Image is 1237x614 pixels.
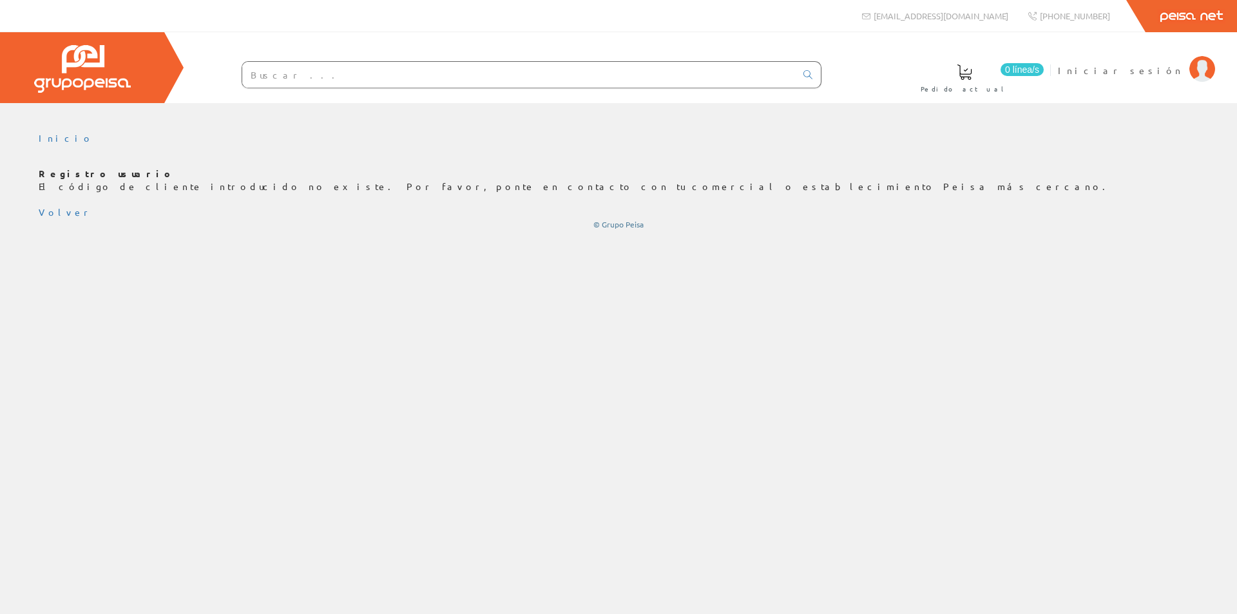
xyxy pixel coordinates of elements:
a: Volver [39,206,93,218]
p: El código de cliente introducido no existe. Por favor, ponte en contacto con tu comercial o estab... [39,168,1198,193]
input: Buscar ... [242,62,796,88]
img: Grupo Peisa [34,45,131,93]
span: Iniciar sesión [1058,64,1183,77]
span: [PHONE_NUMBER] [1040,10,1110,21]
b: Registro usuario [39,168,174,179]
span: 0 línea/s [1001,63,1044,76]
a: Inicio [39,132,93,144]
div: © Grupo Peisa [39,219,1198,230]
span: [EMAIL_ADDRESS][DOMAIN_NAME] [874,10,1008,21]
a: Iniciar sesión [1058,53,1215,66]
span: Pedido actual [921,82,1008,95]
